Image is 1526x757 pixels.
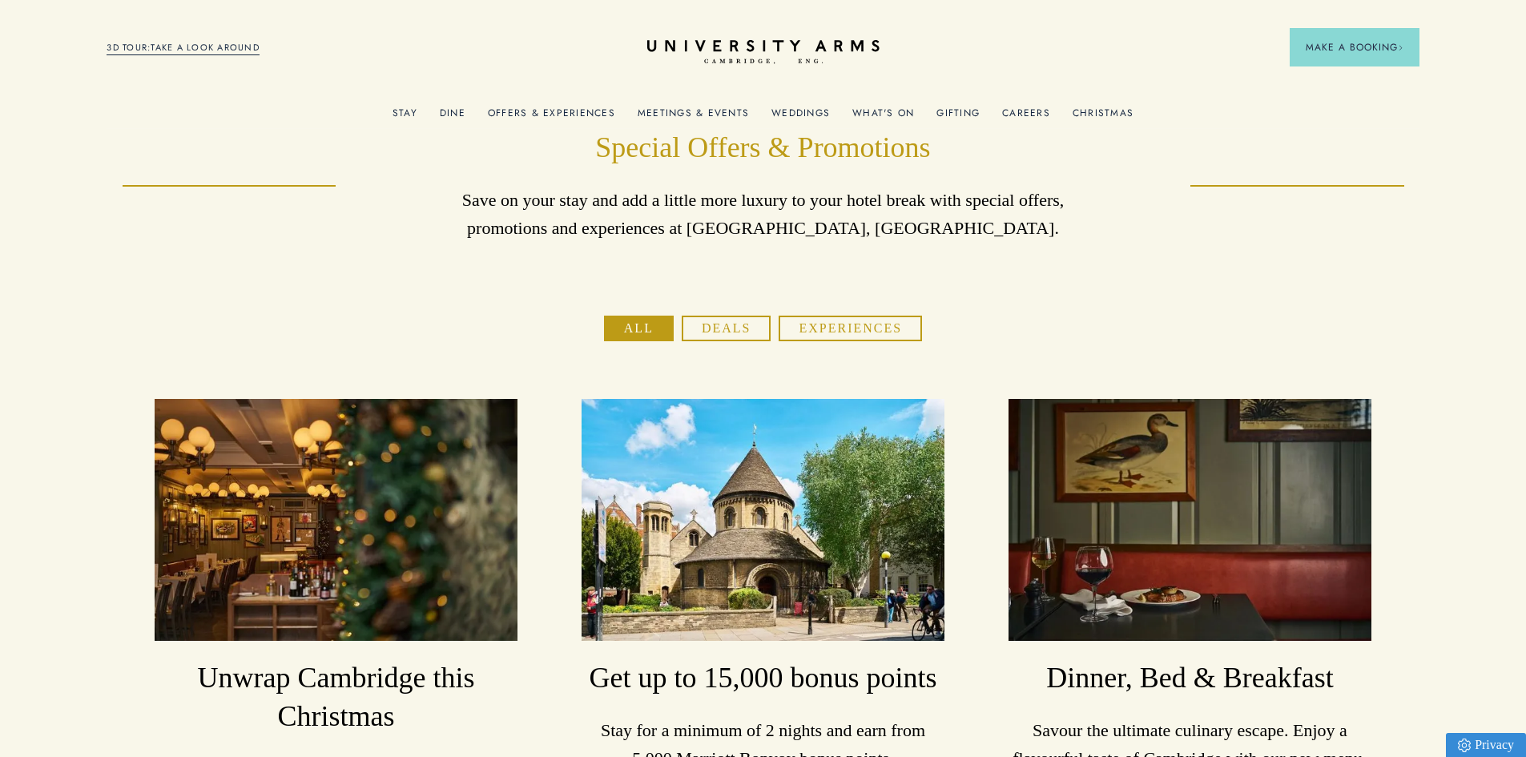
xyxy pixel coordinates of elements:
img: Privacy [1458,739,1471,752]
button: Make a BookingArrow icon [1290,28,1419,66]
a: Gifting [936,107,980,128]
img: Arrow icon [1398,45,1403,50]
a: Careers [1002,107,1050,128]
button: All [604,316,674,341]
img: image-8c003cf989d0ef1515925c9ae6c58a0350393050-2500x1667-jpg [155,399,517,641]
a: Home [647,40,880,65]
h3: Dinner, Bed & Breakfast [1009,659,1371,698]
a: 3D TOUR:TAKE A LOOK AROUND [107,41,260,55]
h3: Get up to 15,000 bonus points [582,659,944,698]
a: Meetings & Events [638,107,749,128]
a: Weddings [771,107,830,128]
img: image-a169143ac3192f8fe22129d7686b8569f7c1e8bc-2500x1667-jpg [582,399,944,641]
a: Offers & Experiences [488,107,615,128]
a: Privacy [1446,733,1526,757]
h3: Unwrap Cambridge this Christmas [155,659,517,736]
img: image-a84cd6be42fa7fc105742933f10646be5f14c709-3000x2000-jpg [1009,399,1371,641]
a: Stay [393,107,417,128]
p: Save on your stay and add a little more luxury to your hotel break with special offers, promotion... [443,186,1084,242]
a: What's On [852,107,914,128]
a: Christmas [1073,107,1133,128]
a: Dine [440,107,465,128]
h1: Special Offers & Promotions [443,129,1084,167]
button: Deals [682,316,771,341]
span: Make a Booking [1306,40,1403,54]
button: Experiences [779,316,922,341]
